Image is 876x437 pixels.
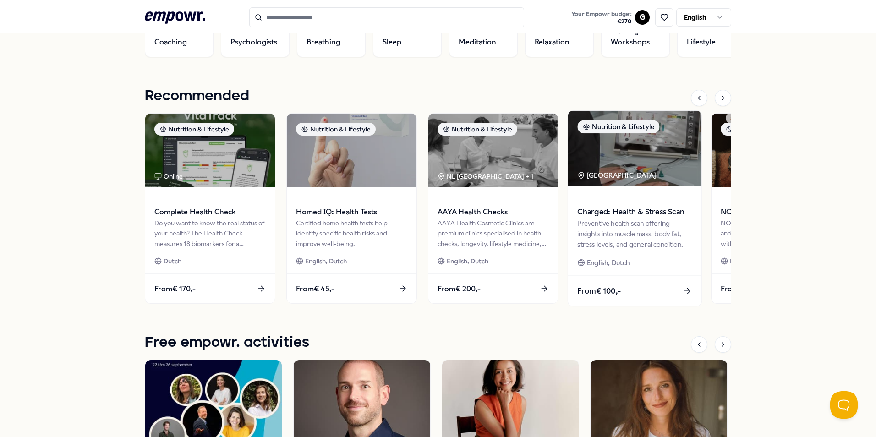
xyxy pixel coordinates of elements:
div: NL [GEOGRAPHIC_DATA] + 1 [438,171,533,181]
input: Search for products, categories or subcategories [249,7,524,27]
span: English, Dutch [587,257,630,268]
h1: Free empowr. activities [145,331,309,354]
button: Your Empowr budget€270 [569,9,633,27]
a: package imageSleepNOWATCH: SmartwatchNOWATCH measures stress, sleep, and heart rate to improve yo... [711,113,842,304]
a: Your Empowr budget€270 [568,8,635,27]
span: € 270 [571,18,631,25]
a: package imageNutrition & LifestyleNL [GEOGRAPHIC_DATA] + 1AAYA Health ChecksAAYA Health Cosmetic ... [428,113,558,304]
span: Relaxation [535,37,569,48]
span: NOWATCH: Smartwatch [721,206,832,218]
a: package imageNutrition & Lifestyle[GEOGRAPHIC_DATA] Charged: Health & Stress ScanPreventive healt... [568,110,702,307]
span: English, Dutch [447,256,488,266]
img: package image [712,114,841,187]
span: Breathing [307,37,340,48]
span: Coaching [154,37,187,48]
div: Certified home health tests help identify specific health risks and improve well-being. [296,218,407,249]
a: package imageNutrition & LifestyleHomed IQ: Health TestsCertified home health tests help identify... [286,113,417,304]
span: From € 200,- [438,283,481,295]
span: AAYA Health Checks [438,206,549,218]
span: English, Dutch [730,256,772,266]
img: package image [145,114,275,187]
span: Mindfulness & Meditation [459,26,508,48]
span: Training & Workshops [611,26,660,48]
iframe: Help Scout Beacon - Open [830,391,858,419]
span: From € 170,- [154,283,196,295]
div: Preventive health scan offering insights into muscle mass, body fat, stress levels, and general c... [577,218,692,250]
div: NOWATCH measures stress, sleep, and heart rate to improve your health with research-grade data. [721,218,832,249]
img: package image [428,114,558,187]
span: Sleep [383,37,401,48]
img: package image [287,114,416,187]
span: From € 45,- [296,283,334,295]
span: Charged: Health & Stress Scan [577,206,692,218]
span: Homed IQ: Health Tests [296,206,407,218]
div: Nutrition & Lifestyle [438,123,517,136]
div: Nutrition & Lifestyle [577,120,659,133]
span: From € 100,- [577,285,621,297]
div: Nutrition & Lifestyle [154,123,234,136]
div: Nutrition & Lifestyle [296,123,376,136]
div: AAYA Health Cosmetic Clinics are premium clinics specialised in health checks, longevity, lifesty... [438,218,549,249]
button: G [635,10,650,25]
div: Do you want to know the real status of your health? The Health Check measures 18 biomarkers for a... [154,218,266,249]
div: [GEOGRAPHIC_DATA] [577,170,657,180]
a: package imageNutrition & LifestyleOnlineComplete Health CheckDo you want to know the real status ... [145,113,275,304]
h1: Recommended [145,85,249,108]
span: Your Empowr budget [571,11,631,18]
span: Nutrition & Lifestyle [687,26,736,48]
div: Sleep [721,123,756,136]
span: English, Dutch [305,256,347,266]
div: Online [154,171,183,181]
span: From € 330,- [721,283,763,295]
img: package image [568,111,701,186]
span: Dutch [164,256,181,266]
span: Complete Health Check [154,206,266,218]
span: Psychologists [230,37,277,48]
